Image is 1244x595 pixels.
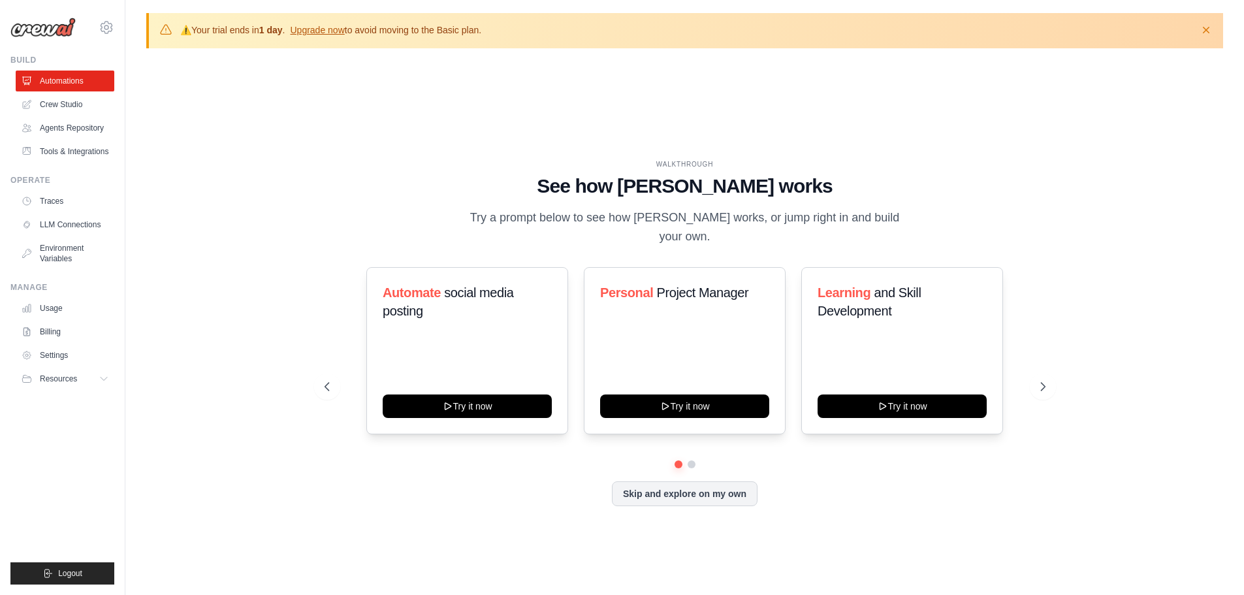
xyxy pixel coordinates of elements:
[600,285,653,300] span: Personal
[16,71,114,91] a: Automations
[10,55,114,65] div: Build
[10,562,114,585] button: Logout
[383,285,441,300] span: Automate
[325,159,1045,169] div: WALKTHROUGH
[10,175,114,185] div: Operate
[40,374,77,384] span: Resources
[10,282,114,293] div: Manage
[16,141,114,162] a: Tools & Integrations
[10,18,76,37] img: Logo
[16,191,114,212] a: Traces
[259,25,283,35] strong: 1 day
[16,238,114,269] a: Environment Variables
[16,298,114,319] a: Usage
[180,25,191,35] strong: ⚠️
[612,481,758,506] button: Skip and explore on my own
[818,394,987,418] button: Try it now
[16,118,114,138] a: Agents Repository
[290,25,344,35] a: Upgrade now
[58,568,82,579] span: Logout
[16,94,114,115] a: Crew Studio
[16,321,114,342] a: Billing
[16,214,114,235] a: LLM Connections
[325,174,1045,198] h1: See how [PERSON_NAME] works
[383,394,552,418] button: Try it now
[818,285,870,300] span: Learning
[383,285,514,318] span: social media posting
[180,24,481,37] p: Your trial ends in . to avoid moving to the Basic plan.
[656,285,748,300] span: Project Manager
[16,345,114,366] a: Settings
[16,368,114,389] button: Resources
[600,394,769,418] button: Try it now
[466,208,904,247] p: Try a prompt below to see how [PERSON_NAME] works, or jump right in and build your own.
